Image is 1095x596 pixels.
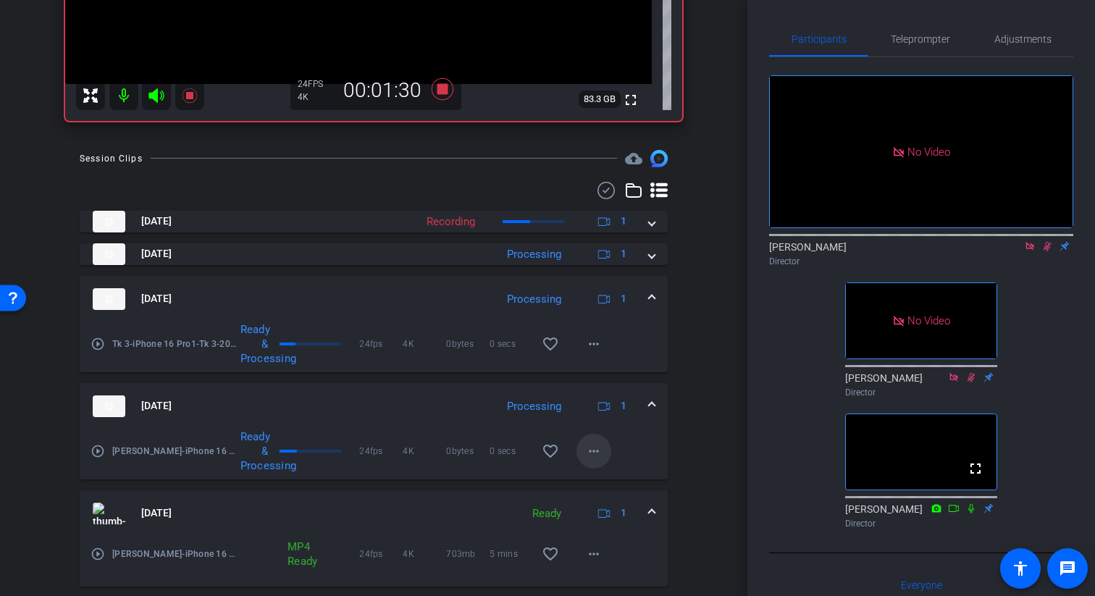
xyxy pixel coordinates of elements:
[93,395,125,417] img: thumb-nail
[91,337,105,351] mat-icon: play_circle_outline
[621,214,626,229] span: 1
[403,444,446,458] span: 4K
[80,429,668,479] div: thumb-nail[DATE]Processing1
[542,545,559,563] mat-icon: favorite_border
[141,505,172,521] span: [DATE]
[622,91,639,109] mat-icon: fullscreen
[792,34,847,44] span: Participants
[907,145,950,158] span: No Video
[91,444,105,458] mat-icon: play_circle_outline
[359,444,403,458] span: 24fps
[298,91,334,103] div: 4K
[141,214,172,229] span: [DATE]
[80,211,668,232] mat-expansion-panel-header: thumb-nail[DATE]Recording1
[621,246,626,261] span: 1
[845,502,997,530] div: [PERSON_NAME]
[500,398,569,415] div: Processing
[621,505,626,521] span: 1
[112,547,238,561] span: [PERSON_NAME]-iPhone 16 Pro1-Take 1-2025-08-19-09-51-36-279-0
[625,150,642,167] span: Destinations for your clips
[112,444,238,458] span: [PERSON_NAME]-iPhone 16 Pro1-Take 2-2025-08-19-09-57-08-421-0
[334,78,431,103] div: 00:01:30
[80,276,668,322] mat-expansion-panel-header: thumb-nail[DATE]Processing1
[490,337,533,351] span: 0 secs
[621,291,626,306] span: 1
[80,383,668,429] mat-expansion-panel-header: thumb-nail[DATE]Processing1
[359,547,403,561] span: 24fps
[141,291,172,306] span: [DATE]
[80,537,668,587] div: thumb-nail[DATE]Ready1
[403,337,446,351] span: 4K
[80,243,668,265] mat-expansion-panel-header: thumb-nail[DATE]Processing1
[93,243,125,265] img: thumb-nail
[80,490,668,537] mat-expansion-panel-header: thumb-nail[DATE]Ready1
[994,34,1052,44] span: Adjustments
[585,442,603,460] mat-icon: more_horiz
[650,150,668,167] img: Session clips
[845,386,997,399] div: Director
[500,246,569,263] div: Processing
[579,91,621,108] span: 83.3 GB
[233,429,275,473] div: Ready & Processing
[769,240,1073,268] div: [PERSON_NAME]
[769,255,1073,268] div: Director
[446,444,490,458] span: 0bytes
[585,335,603,353] mat-icon: more_horiz
[80,151,143,166] div: Session Clips
[298,78,334,90] div: 24
[891,34,950,44] span: Teleprompter
[93,211,125,232] img: thumb-nail
[112,337,238,351] span: Tk 3-iPhone 16 Pro1-Tk 3-2025-08-19-11-07-41-031-0
[91,547,105,561] mat-icon: play_circle_outline
[308,79,323,89] span: FPS
[446,337,490,351] span: 0bytes
[141,398,172,414] span: [DATE]
[585,545,603,563] mat-icon: more_horiz
[233,322,275,366] div: Ready & Processing
[80,322,668,372] div: thumb-nail[DATE]Processing1
[490,547,533,561] span: 5 mins
[525,505,569,522] div: Ready
[967,460,984,477] mat-icon: fullscreen
[845,371,997,399] div: [PERSON_NAME]
[542,442,559,460] mat-icon: favorite_border
[907,314,950,327] span: No Video
[490,444,533,458] span: 0 secs
[625,150,642,167] mat-icon: cloud_upload
[901,580,942,590] span: Everyone
[93,288,125,310] img: thumb-nail
[1012,560,1029,577] mat-icon: accessibility
[280,540,316,568] div: MP4 Ready
[141,246,172,261] span: [DATE]
[621,398,626,414] span: 1
[403,547,446,561] span: 4K
[845,517,997,530] div: Director
[500,291,569,308] div: Processing
[359,337,403,351] span: 24fps
[542,335,559,353] mat-icon: favorite_border
[446,547,490,561] span: 703mb
[1059,560,1076,577] mat-icon: message
[93,503,125,524] img: thumb-nail
[419,214,482,230] div: Recording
